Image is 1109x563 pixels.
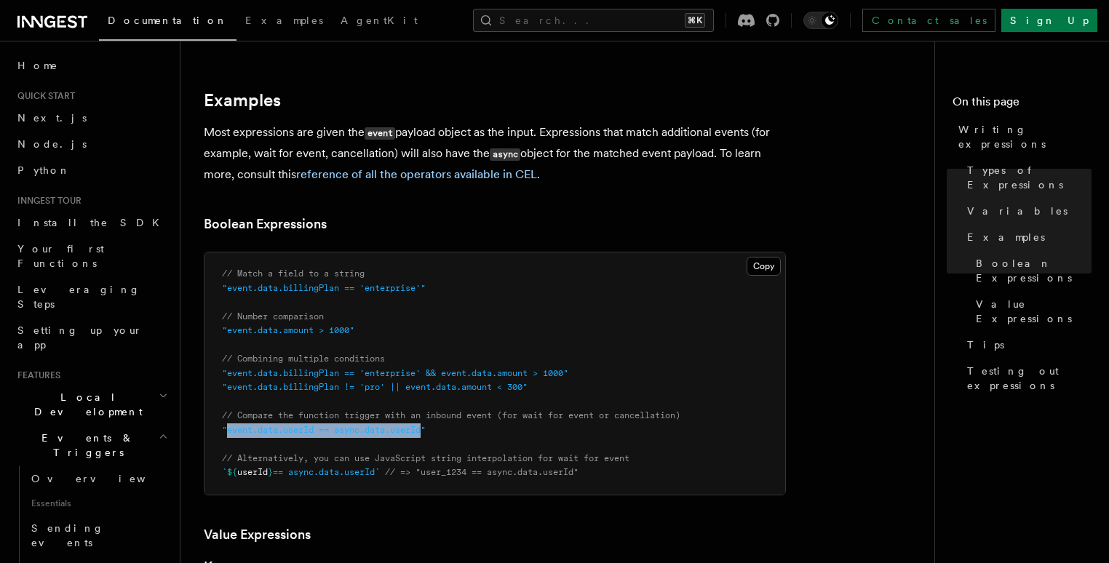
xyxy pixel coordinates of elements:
span: "event.data.amount > 1000" [222,325,354,335]
code: async [490,148,520,161]
a: Setting up your app [12,317,171,358]
span: Python [17,164,71,176]
a: Examples [204,90,281,111]
span: Testing out expressions [967,364,1092,393]
a: Sign Up [1001,9,1097,32]
span: Home [17,58,58,73]
a: Examples [236,4,332,39]
span: AgentKit [341,15,418,26]
span: // Combining multiple conditions [222,354,385,364]
a: Boolean Expressions [204,214,327,234]
span: Setting up your app [17,324,143,351]
span: Your first Functions [17,243,104,269]
a: Install the SDK [12,209,171,236]
span: Next.js [17,112,87,124]
h4: On this page [953,93,1092,116]
button: Local Development [12,384,171,425]
span: Local Development [12,390,159,419]
a: Contact sales [862,9,995,32]
span: } [268,467,273,477]
span: Leveraging Steps [17,284,140,310]
span: Overview [31,473,181,484]
span: "event.data.billingPlan == 'enterprise'" [222,283,426,293]
a: Testing out expressions [961,358,1092,399]
kbd: ⌘K [685,13,705,28]
span: // Compare the function trigger with an inbound event (for wait for event or cancellation) [222,410,680,420]
a: Types of Expressions [961,157,1092,198]
a: Overview [25,466,171,492]
a: Value Expressions [204,524,311,545]
span: Boolean Expressions [976,256,1092,285]
span: "event.data.billingPlan == 'enterprise' && event.data.amount > 1000" [222,368,568,378]
a: Examples [961,224,1092,250]
span: Value Expressions [976,297,1092,326]
span: "event.data.billingPlan != 'pro' || event.data.amount < 300" [222,382,528,392]
span: Examples [967,230,1045,244]
code: event [365,127,395,140]
button: Search...⌘K [473,9,714,32]
span: Variables [967,204,1068,218]
span: Sending events [31,522,104,548]
span: ${ [227,467,237,477]
a: Boolean Expressions [970,250,1092,291]
span: == async.data.userId` [273,467,380,477]
a: AgentKit [332,4,426,39]
span: Examples [245,15,323,26]
span: userId [237,467,268,477]
span: Types of Expressions [967,163,1092,192]
span: Tips [967,338,1004,352]
a: Node.js [12,131,171,157]
span: Node.js [17,138,87,150]
span: Quick start [12,90,75,102]
span: // Number comparison [222,311,324,322]
a: Tips [961,332,1092,358]
a: Leveraging Steps [12,276,171,317]
button: Events & Triggers [12,425,171,466]
span: Documentation [108,15,228,26]
span: Events & Triggers [12,431,159,460]
span: Install the SDK [17,217,168,228]
button: Toggle dark mode [803,12,838,29]
a: Your first Functions [12,236,171,276]
a: Python [12,157,171,183]
a: Sending events [25,515,171,556]
span: Features [12,370,60,381]
a: reference of all the operators available in CEL [296,167,537,181]
span: Writing expressions [958,122,1092,151]
a: Value Expressions [970,291,1092,332]
span: "event.data.userId == async.data.userId" [222,425,426,435]
span: Inngest tour [12,195,82,207]
span: // Match a field to a string [222,268,365,279]
a: Writing expressions [953,116,1092,157]
a: Documentation [99,4,236,41]
span: // Alternatively, you can use JavaScript string interpolation for wait for event [222,453,629,463]
span: ` [222,467,227,477]
p: Most expressions are given the payload object as the input. Expressions that match additional eve... [204,122,786,185]
span: // => "user_1234 == async.data.userId" [385,467,579,477]
span: Essentials [25,492,171,515]
a: Variables [961,198,1092,224]
button: Copy [747,257,781,276]
a: Home [12,52,171,79]
a: Next.js [12,105,171,131]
